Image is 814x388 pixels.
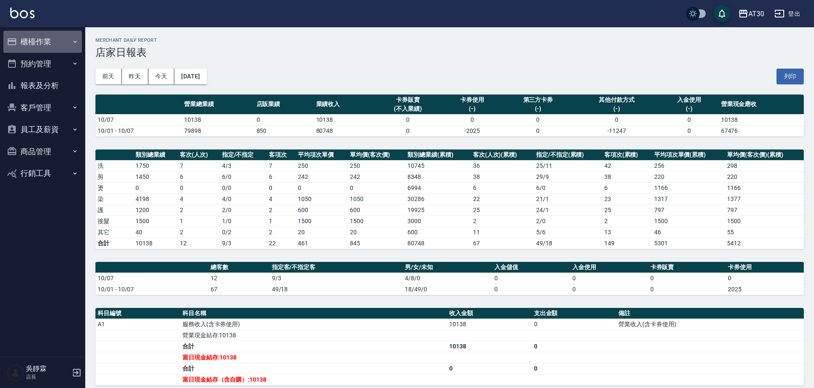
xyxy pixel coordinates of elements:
[267,204,296,216] td: 2
[471,238,534,249] td: 67
[270,262,403,273] th: 指定客/不指定客
[220,160,267,171] td: 4 / 3
[652,227,725,238] td: 46
[267,182,296,193] td: 0
[95,273,208,284] td: 10/07
[403,284,492,295] td: 18/49/0
[447,308,532,319] th: 收入金額
[570,284,648,295] td: 0
[534,149,602,161] th: 指定/不指定(累積)
[532,319,617,330] td: 0
[492,273,570,284] td: 0
[725,171,804,182] td: 220
[576,104,657,113] div: (-)
[652,160,725,171] td: 256
[652,171,725,182] td: 220
[659,125,719,136] td: 0
[574,125,659,136] td: -11247
[178,149,220,161] th: 客次(人次)
[492,262,570,273] th: 入金儲值
[26,373,69,381] p: 店長
[534,160,602,171] td: 25 / 11
[95,204,133,216] td: 護
[713,5,730,22] button: save
[405,216,471,227] td: 3000
[95,227,133,238] td: 其它
[405,149,471,161] th: 類別總業績(累積)
[95,308,804,385] table: a dense table
[726,262,804,273] th: 卡券使用
[719,95,804,115] th: 營業現金應收
[296,171,348,182] td: 242
[254,125,314,136] td: 850
[725,227,804,238] td: 55
[270,273,403,284] td: 9/3
[220,204,267,216] td: 2 / 0
[492,284,570,295] td: 0
[95,238,133,249] td: 合計
[296,216,348,227] td: 1500
[534,204,602,216] td: 24 / 1
[348,171,405,182] td: 242
[574,114,659,125] td: 0
[95,182,133,193] td: 燙
[725,160,804,171] td: 298
[178,171,220,182] td: 6
[314,125,374,136] td: 80748
[180,319,447,330] td: 服務收入(含卡券使用)
[95,160,133,171] td: 洗
[348,182,405,193] td: 0
[178,238,220,249] td: 12
[348,204,405,216] td: 600
[95,319,180,330] td: A1
[208,284,270,295] td: 67
[220,171,267,182] td: 6 / 0
[180,363,447,374] td: 合計
[220,216,267,227] td: 1 / 0
[648,284,726,295] td: 0
[314,95,374,115] th: 業績收入
[26,365,69,373] h5: 吳靜霖
[95,114,182,125] td: 10/07
[10,8,35,18] img: Logo
[133,171,178,182] td: 1450
[445,95,500,104] div: 卡券使用
[725,238,804,249] td: 5412
[725,182,804,193] td: 1166
[405,227,471,238] td: 600
[648,273,726,284] td: 0
[220,227,267,238] td: 0 / 2
[471,171,534,182] td: 38
[661,104,717,113] div: (-)
[471,160,534,171] td: 36
[133,238,178,249] td: 10138
[178,227,220,238] td: 2
[95,262,804,295] table: a dense table
[602,182,652,193] td: 6
[133,149,178,161] th: 類別總業績
[133,193,178,204] td: 4198
[502,114,574,125] td: 0
[267,238,296,249] td: 22
[133,160,178,171] td: 1750
[133,216,178,227] td: 1500
[403,262,492,273] th: 男/女/未知
[95,125,182,136] td: 10/01 - 10/07
[726,273,804,284] td: 0
[405,171,471,182] td: 8348
[504,95,572,104] div: 第三方卡券
[534,171,602,182] td: 29 / 9
[602,238,652,249] td: 149
[405,238,471,249] td: 80748
[602,171,652,182] td: 38
[180,341,447,352] td: 合計
[148,69,175,84] button: 今天
[178,193,220,204] td: 4
[267,227,296,238] td: 2
[534,182,602,193] td: 6 / 0
[348,238,405,249] td: 845
[133,204,178,216] td: 1200
[296,182,348,193] td: 0
[748,9,764,19] div: AT30
[3,141,82,163] button: 商品管理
